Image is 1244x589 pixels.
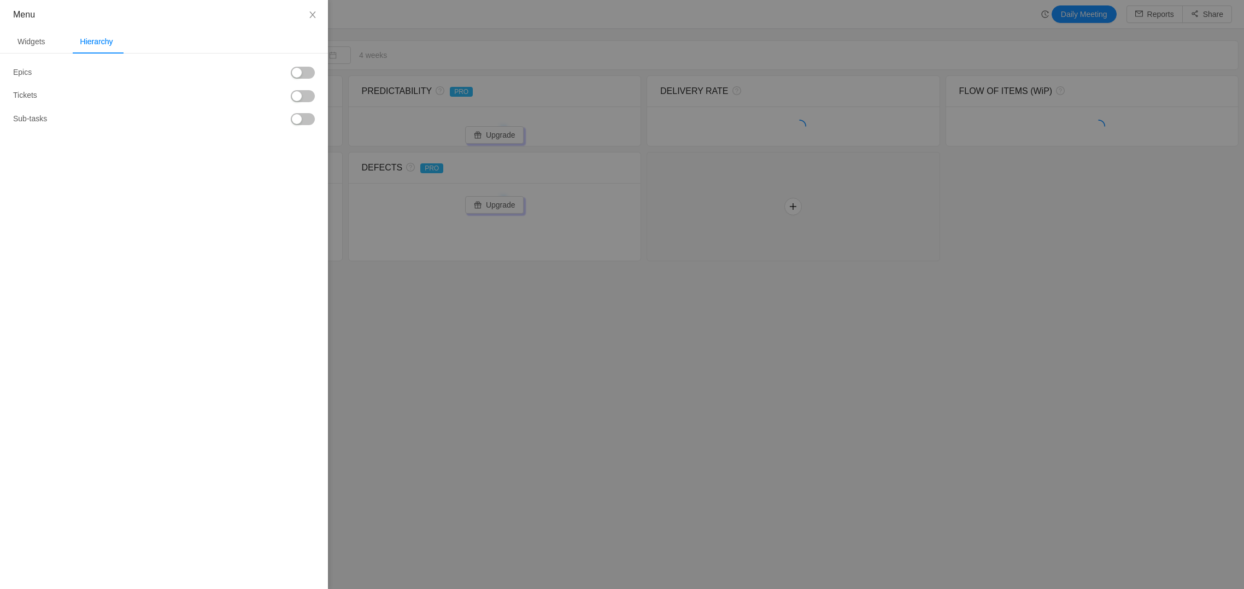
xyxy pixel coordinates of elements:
div: Sub-tasks [13,113,164,125]
div: Hierarchy [72,30,122,54]
div: Epics [13,67,164,79]
div: Tickets [13,90,164,102]
div: Widgets [9,30,54,54]
i: icon: close [308,10,317,19]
